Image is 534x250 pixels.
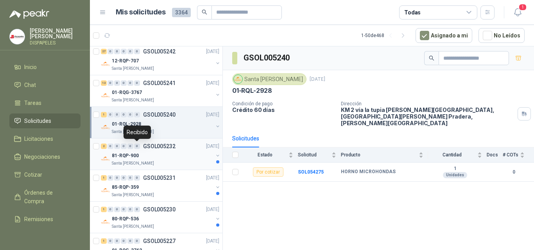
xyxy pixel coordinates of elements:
img: Company Logo [10,29,25,44]
span: Cotizar [24,170,42,179]
span: search [202,9,207,15]
div: 0 [108,175,113,181]
div: 0 [127,80,133,86]
span: Solicitud [298,152,330,158]
div: 0 [127,207,133,212]
p: 01-RQG-3767 [112,89,142,96]
div: 0 [134,144,140,149]
span: Negociaciones [24,152,60,161]
div: 0 [121,238,127,244]
p: GSOL005242 [143,49,176,54]
p: Santa [PERSON_NAME] [112,192,154,198]
div: Unidades [443,172,467,178]
h1: Mis solicitudes [116,7,166,18]
div: Recibido [124,126,151,139]
div: 0 [121,49,127,54]
span: Inicio [24,63,37,71]
p: [DATE] [206,48,219,55]
a: Licitaciones [9,131,81,146]
div: 0 [134,207,140,212]
p: Santa [PERSON_NAME] [112,160,154,167]
button: Asignado a mi [416,28,472,43]
a: Remisiones [9,212,81,227]
div: 0 [114,144,120,149]
div: 0 [114,175,120,181]
a: Solicitudes [9,113,81,128]
a: 1 0 0 0 0 0 GSOL005240[DATE] Company Logo01-RQL-2928Santa [PERSON_NAME] [101,110,221,135]
a: Inicio [9,60,81,74]
p: 80-RQP-536 [112,215,139,223]
th: Producto [341,147,428,163]
p: Dirección [341,101,514,106]
p: 12-RQP-707 [112,57,139,65]
b: 0 [503,168,525,176]
div: 13 [101,80,107,86]
p: [DATE] [206,206,219,213]
div: 1 - 50 de 468 [361,29,409,42]
div: Todas [404,8,421,17]
div: 0 [121,80,127,86]
th: Docs [487,147,503,163]
p: GSOL005231 [143,175,176,181]
b: SOL054275 [298,169,324,175]
div: 0 [127,238,133,244]
span: # COTs [503,152,518,158]
div: 0 [108,112,113,117]
div: 0 [108,144,113,149]
a: 2 0 0 0 0 0 GSOL005232[DATE] Company Logo81-RQP-900Santa [PERSON_NAME] [101,142,221,167]
b: HORNO MICROHONDAS [341,169,396,175]
span: Chat [24,81,36,89]
div: 0 [121,144,127,149]
p: Crédito 60 días [232,106,335,113]
th: Cantidad [428,147,487,163]
div: 1 [101,238,107,244]
a: 1 0 0 0 0 0 GSOL005231[DATE] Company Logo85-RQP-359Santa [PERSON_NAME] [101,173,221,198]
div: 0 [127,175,133,181]
p: [PERSON_NAME] [PERSON_NAME] [30,28,81,39]
div: 0 [114,80,120,86]
p: [DATE] [206,238,219,245]
div: 0 [134,175,140,181]
p: Santa [PERSON_NAME] [112,66,154,72]
p: 01-RQL-2928 [232,87,272,95]
div: 1 [101,207,107,212]
p: GSOL005241 [143,80,176,86]
p: 01-RQL-2928 [112,121,141,128]
img: Company Logo [101,217,110,227]
p: GSOL005227 [143,238,176,244]
div: Solicitudes [232,134,259,143]
div: 0 [127,112,133,117]
p: [DATE] [206,143,219,150]
p: [DATE] [310,76,325,83]
img: Company Logo [101,59,110,69]
a: Configuración [9,230,81,245]
div: 0 [114,49,120,54]
b: 1 [428,166,482,172]
button: No Leídos [478,28,525,43]
div: 0 [121,207,127,212]
img: Company Logo [101,122,110,132]
div: 0 [121,175,127,181]
p: GSOL005240 [143,112,176,117]
div: 0 [121,112,127,117]
img: Company Logo [101,154,110,163]
div: 0 [134,112,140,117]
p: 81-RQP-900 [112,152,139,160]
a: Chat [9,78,81,92]
div: 0 [134,238,140,244]
div: 0 [127,49,133,54]
span: Solicitudes [24,117,51,125]
p: Condición de pago [232,101,335,106]
p: GSOL005232 [143,144,176,149]
span: Estado [243,152,287,158]
h3: GSOL005240 [244,52,291,64]
th: Estado [243,147,298,163]
span: Remisiones [24,215,53,223]
span: 3364 [172,8,191,17]
p: [DATE] [206,80,219,87]
img: Company Logo [234,75,242,83]
div: 0 [134,49,140,54]
a: Tareas [9,96,81,110]
a: Negociaciones [9,149,81,164]
p: GSOL005230 [143,207,176,212]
